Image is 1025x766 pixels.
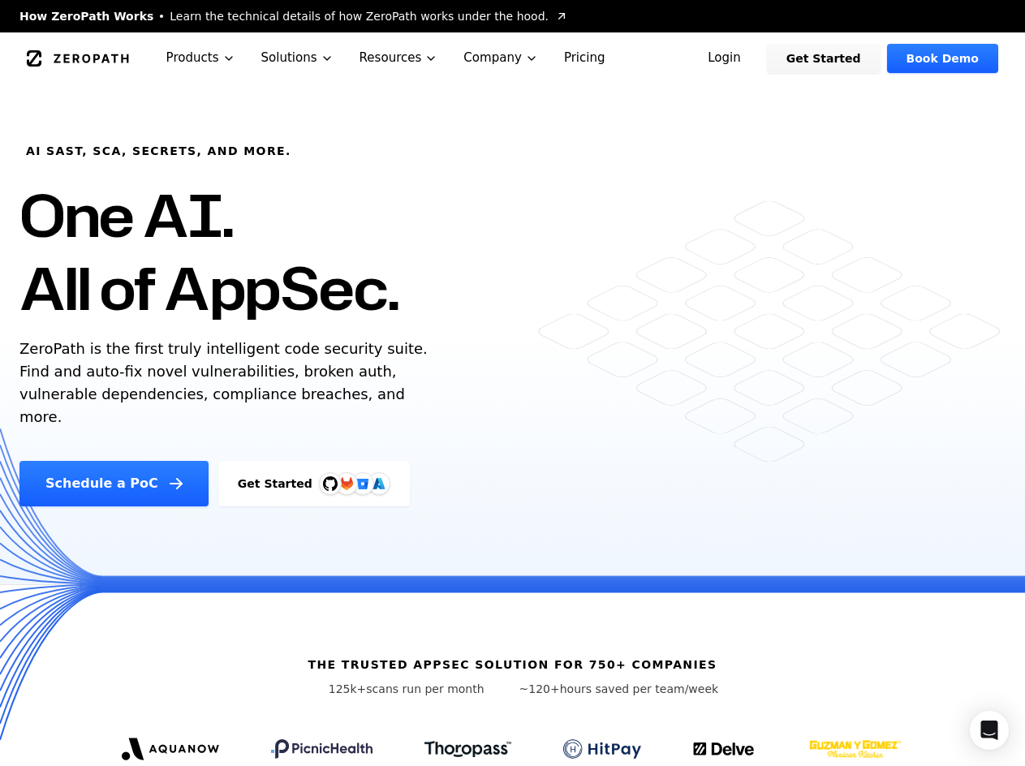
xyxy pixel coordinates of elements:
a: Get StartedGitHubGitLabAzure [218,461,410,506]
h6: The trusted AppSec solution for 750+ companies [308,656,717,673]
button: Company [450,32,551,84]
img: GitLab [330,467,363,500]
button: Solutions [248,32,347,84]
h1: One AI. All of AppSec. [19,179,398,325]
a: How ZeroPath WorksLearn the technical details of how ZeroPath works under the hood. [19,8,568,24]
a: Book Demo [887,44,998,73]
p: ZeroPath is the first truly intelligent code security suite. Find and auto-fix novel vulnerabilit... [19,338,435,428]
span: Learn the technical details of how ZeroPath works under the hood. [170,8,549,24]
a: Schedule a PoC [19,461,209,506]
p: scans run per month [307,681,506,697]
a: Login [688,44,760,73]
div: Open Intercom Messenger [970,711,1009,750]
img: Thoropass [424,741,511,757]
span: ~120+ [519,682,560,695]
img: Azure [373,477,385,490]
button: Resources [347,32,451,84]
h6: AI SAST, SCA, Secrets, and more. [26,143,291,159]
img: GitHub [323,476,338,491]
button: Products [153,32,248,84]
p: hours saved per team/week [519,681,719,697]
span: How ZeroPath Works [19,8,153,24]
a: Pricing [551,32,618,84]
a: Get Started [767,44,881,73]
svg: Bitbucket [354,475,372,493]
span: 125k+ [329,682,367,695]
